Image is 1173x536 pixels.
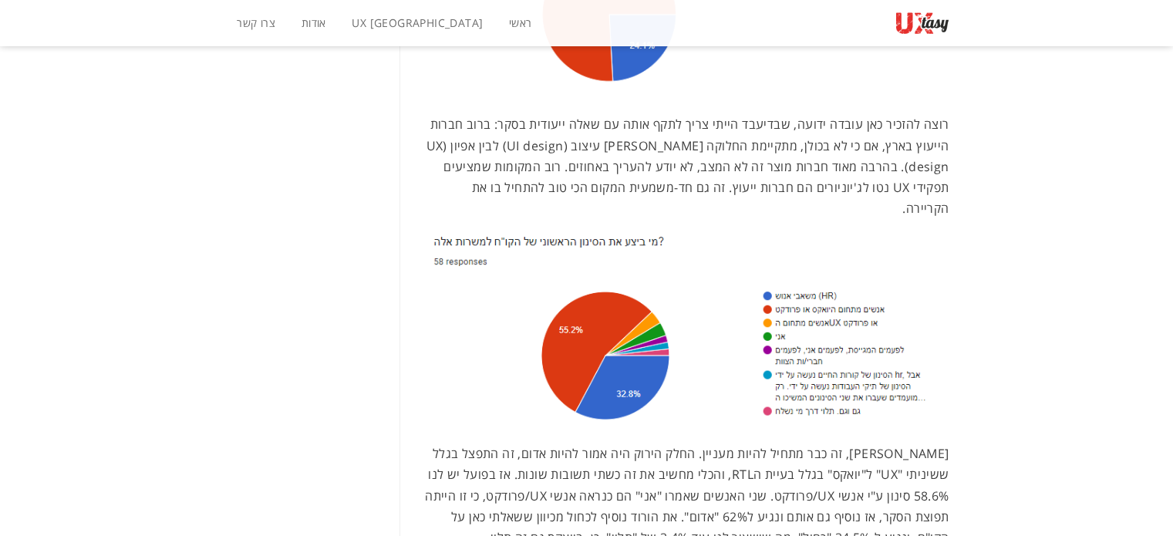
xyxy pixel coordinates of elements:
[895,12,949,35] img: UXtasy
[237,15,275,30] span: צרו קשר
[302,15,326,30] span: אודות
[509,15,532,30] span: ראשי
[426,116,949,217] span: רוצה להזכיר כאן עובדה ידועה, שבדיעבד הייתי צריך לתקף אותה עם שאלה ייעודית בסקר: ברוב חברות הייעוץ...
[352,15,483,30] span: UX [GEOGRAPHIC_DATA]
